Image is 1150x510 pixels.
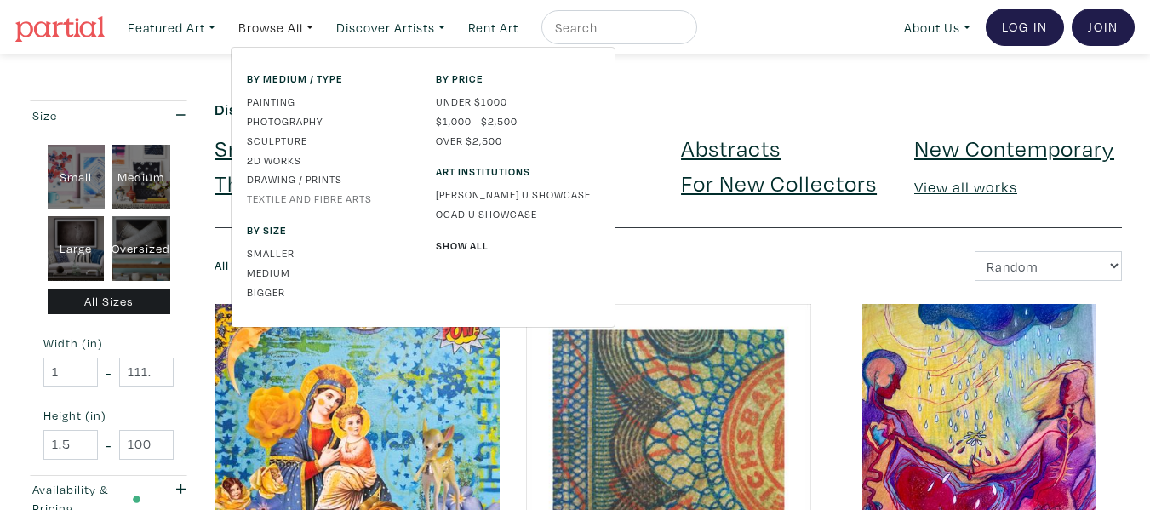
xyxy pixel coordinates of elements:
a: Medium [247,265,410,280]
span: - [106,433,112,456]
a: Browse All [231,10,321,45]
span: By size [247,222,410,238]
a: Smalls [215,133,283,163]
a: $1,000 - $2,500 [436,113,599,129]
a: Sculpture [247,133,410,148]
span: By price [436,71,599,86]
a: View all works [914,177,1017,197]
a: New Contemporary [914,133,1114,163]
div: Large [48,216,104,281]
a: Join [1072,9,1135,46]
h6: Discover curated collections [215,100,1122,119]
a: Over $2,500 [436,133,599,148]
h6: All artworks (4645) [215,259,655,273]
div: Medium [112,145,170,209]
a: For New Collectors [681,168,877,198]
span: - [106,361,112,384]
a: Rent Art [461,10,526,45]
a: About Us [896,10,978,45]
a: Show All [436,238,599,253]
a: Textile and Fibre Arts [247,191,410,206]
a: Discover Artists [329,10,453,45]
a: Painting [247,94,410,109]
a: The Minimalist [215,168,365,198]
a: [PERSON_NAME] U Showcase [436,186,599,202]
a: Featured Art [120,10,223,45]
button: Size [28,101,189,129]
a: OCAD U Showcase [436,206,599,221]
a: Drawing / Prints [247,171,410,186]
div: Size [32,106,141,125]
div: Featured Art [231,47,615,328]
input: Search [553,17,681,38]
div: Small [48,145,106,209]
small: Width (in) [43,337,174,349]
a: Under $1000 [436,94,599,109]
a: Smaller [247,245,410,261]
a: Log In [986,9,1064,46]
a: Abstracts [681,133,781,163]
a: Bigger [247,284,410,300]
span: Art Institutions [436,163,599,179]
div: All Sizes [48,289,170,315]
small: Height (in) [43,410,174,421]
a: 2D works [247,152,410,168]
div: Oversized [112,216,170,281]
span: By medium / type [247,71,410,86]
a: Photography [247,113,410,129]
